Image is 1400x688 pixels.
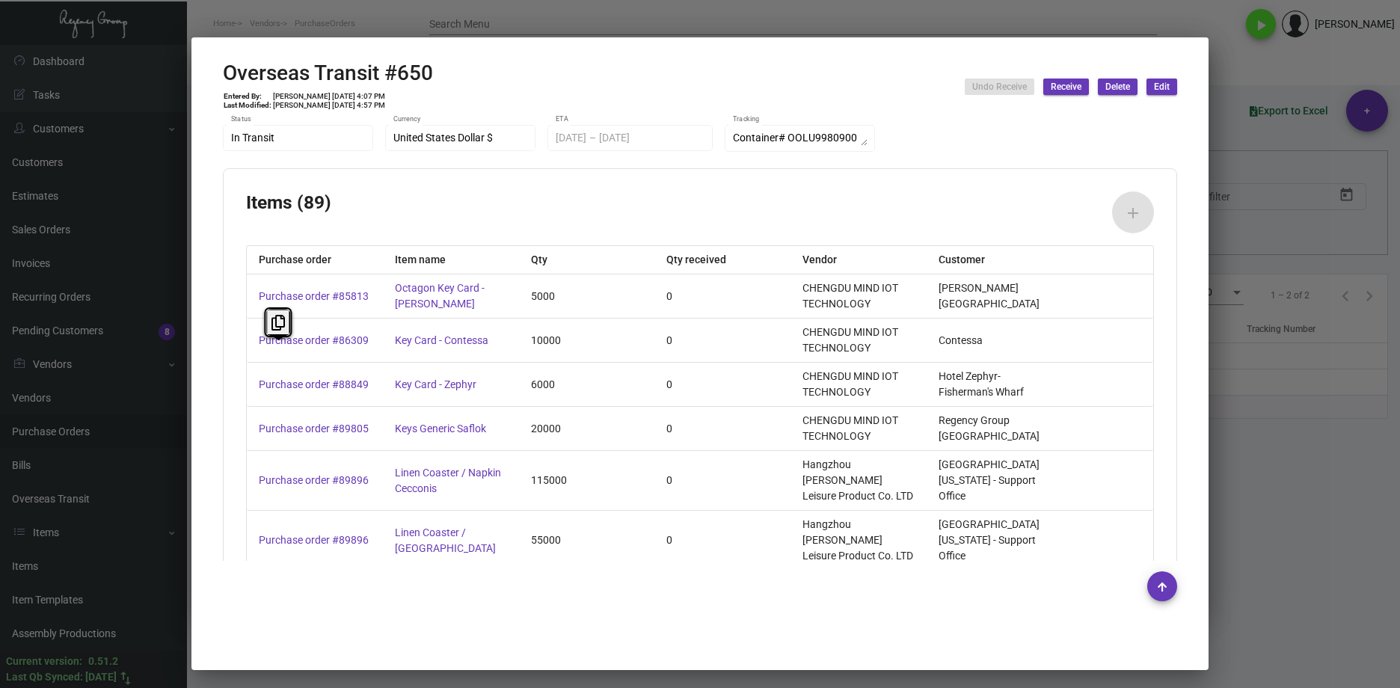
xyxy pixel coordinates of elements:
[259,289,369,304] a: Purchase order #85813
[271,315,285,331] i: Copy
[654,319,790,362] div: 0
[246,191,331,233] h3: Items (89)
[519,246,655,274] div: Qty
[259,473,369,488] a: Purchase order #89896
[790,511,927,570] div: Hangzhou [PERSON_NAME] Leisure Product Co. LTD
[556,132,586,144] input: Start date
[6,654,82,669] div: Current version:
[519,511,655,570] div: 55000
[1098,79,1137,95] button: Delete
[272,92,386,101] td: [PERSON_NAME] [DATE] 4:07 PM
[231,132,274,144] span: In Transit
[790,363,927,406] div: CHENGDU MIND IOT TECHNOLOGY
[927,363,1063,406] div: Hotel Zephyr-Fisherman's Wharf
[519,451,655,510] div: 115000
[1051,81,1081,93] span: Receive
[1105,81,1130,93] span: Delete
[654,274,790,318] div: 0
[259,532,369,548] a: Purchase order #89896
[1124,204,1142,222] mat-icon: add
[395,377,476,393] a: Key Card - Zephyr
[1154,81,1170,93] span: Edit
[654,363,790,406] div: 0
[654,407,790,450] div: 0
[965,79,1034,95] button: Undo Receive
[519,407,655,450] div: 20000
[927,319,1063,362] div: Contessa
[259,421,369,437] a: Purchase order #89805
[272,101,386,110] td: [PERSON_NAME] [DATE] 4:57 PM
[259,333,369,348] a: Purchase order #86309
[927,407,1063,450] div: Regency Group [GEOGRAPHIC_DATA]
[395,465,507,497] a: Linen Coaster / Napkin Cecconis
[927,274,1063,318] div: [PERSON_NAME][GEOGRAPHIC_DATA]
[519,319,655,362] div: 10000
[223,101,272,110] td: Last Modified:
[88,654,118,669] div: 0.51.2
[599,132,671,144] input: End date
[654,451,790,510] div: 0
[223,92,272,101] td: Entered By:
[972,81,1027,93] span: Undo Receive
[1146,79,1177,95] button: Edit
[6,669,117,685] div: Last Qb Synced: [DATE]
[259,377,369,393] a: Purchase order #88849
[519,363,655,406] div: 6000
[223,61,433,86] h2: Overseas Transit #650
[654,246,790,274] div: Qty received
[1043,79,1089,95] button: Receive
[395,333,488,348] a: Key Card - Contessa
[395,421,486,437] a: Keys Generic Saflok
[383,246,519,274] div: Item name
[395,525,507,556] a: Linen Coaster / [GEOGRAPHIC_DATA]
[927,451,1063,510] div: [GEOGRAPHIC_DATA] [US_STATE] - Support Office
[927,246,1063,274] div: Customer
[790,246,927,274] div: Vendor
[395,280,507,312] a: Octagon Key Card - [PERSON_NAME]
[927,511,1063,570] div: [GEOGRAPHIC_DATA] [US_STATE] - Support Office
[589,132,596,144] span: –
[519,274,655,318] div: 5000
[654,511,790,570] div: 0
[790,319,927,362] div: CHENGDU MIND IOT TECHNOLOGY
[790,407,927,450] div: CHENGDU MIND IOT TECHNOLOGY
[247,246,383,274] div: Purchase order
[790,451,927,510] div: Hangzhou [PERSON_NAME] Leisure Product Co. LTD
[790,274,927,318] div: CHENGDU MIND IOT TECHNOLOGY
